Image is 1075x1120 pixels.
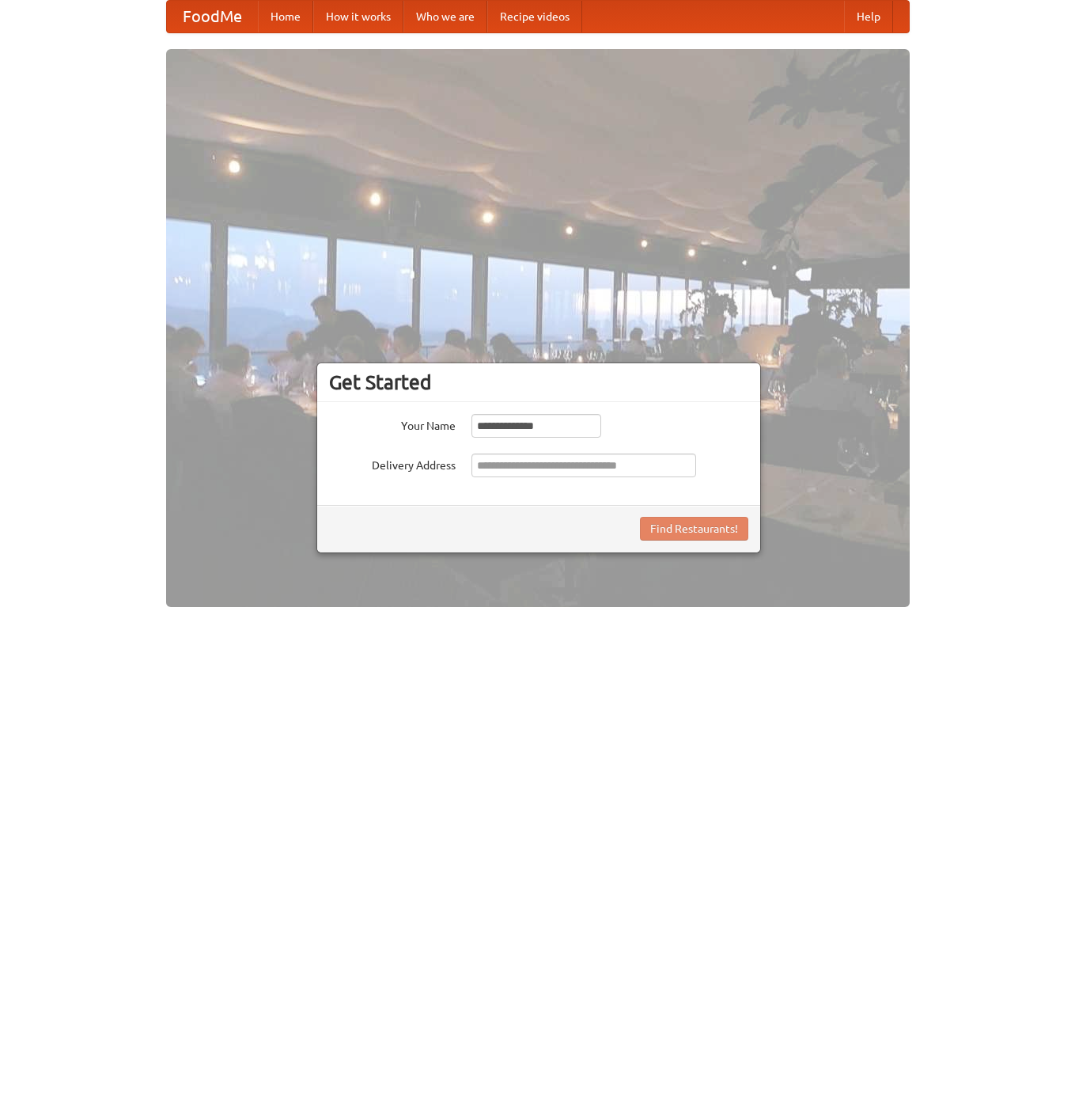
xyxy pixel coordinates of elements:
[313,1,403,32] a: How it works
[487,1,582,32] a: Recipe videos
[329,414,456,434] label: Your Name
[844,1,893,32] a: Help
[167,1,258,32] a: FoodMe
[640,517,748,541] button: Find Restaurants!
[258,1,313,32] a: Home
[329,454,456,473] label: Delivery Address
[403,1,487,32] a: Who we are
[329,370,748,394] h3: Get Started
